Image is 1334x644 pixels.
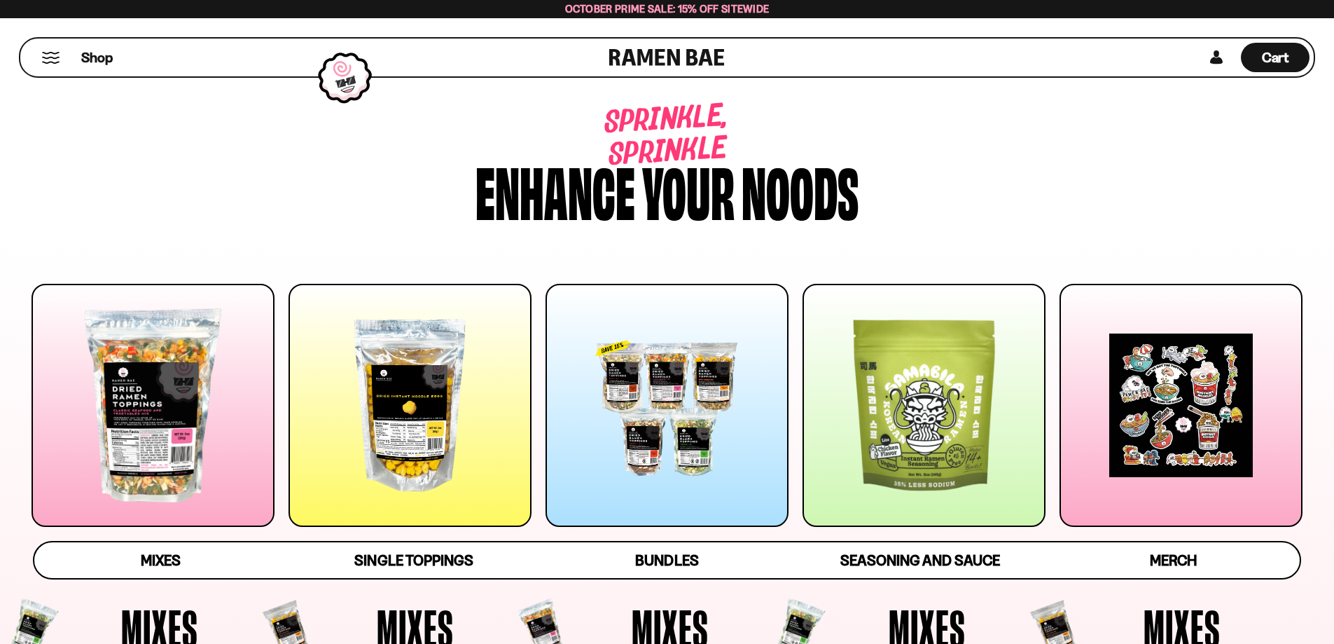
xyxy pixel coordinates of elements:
div: your [642,156,735,223]
span: October Prime Sale: 15% off Sitewide [565,2,770,15]
a: Merch [1047,542,1300,578]
span: Seasoning and Sauce [840,551,999,569]
button: Mobile Menu Trigger [41,52,60,64]
a: Shop [81,43,113,72]
a: Mixes [34,542,287,578]
div: Enhance [475,156,635,223]
span: Single Toppings [354,551,473,569]
span: Merch [1150,551,1197,569]
div: Cart [1241,39,1309,76]
span: Bundles [635,551,698,569]
div: noods [742,156,859,223]
a: Seasoning and Sauce [793,542,1046,578]
span: Cart [1262,49,1289,66]
a: Bundles [541,542,793,578]
a: Single Toppings [287,542,540,578]
span: Shop [81,48,113,67]
span: Mixes [141,551,181,569]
